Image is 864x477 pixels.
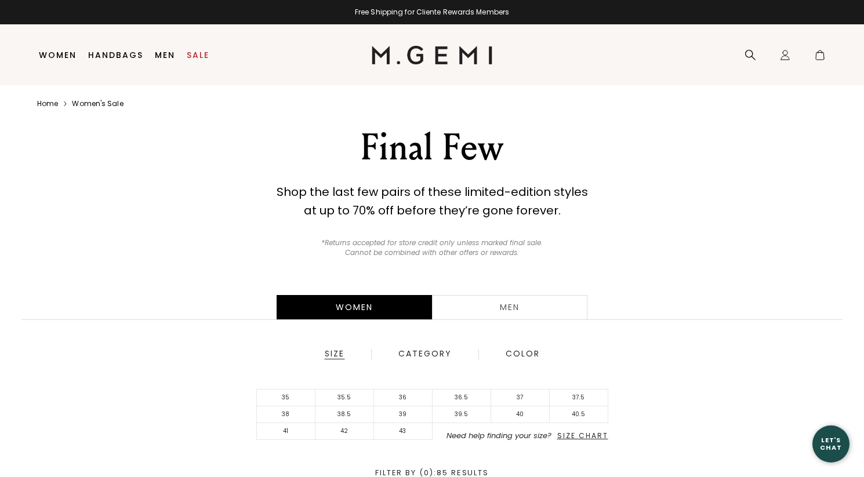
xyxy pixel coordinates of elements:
[187,50,209,60] a: Sale
[550,389,608,406] li: 37.5
[257,423,315,440] li: 41
[374,423,433,440] li: 43
[39,50,77,60] a: Women
[315,389,374,406] li: 35.5
[491,389,550,406] li: 37
[277,184,588,219] strong: Shop the last few pairs of these limited-edition styles at up to 70% off before they’re gone fore...
[557,431,608,440] span: Size Chart
[505,349,540,359] div: Color
[812,436,850,451] div: Let's Chat
[257,406,315,423] li: 38
[315,406,374,423] li: 38.5
[37,99,58,108] a: Home
[433,406,491,423] li: 39.5
[277,295,432,319] div: Women
[88,50,143,60] a: Handbags
[550,406,608,423] li: 40.5
[491,406,550,423] li: 40
[398,349,452,359] div: Category
[374,389,433,406] li: 36
[257,389,315,406] li: 35
[231,127,633,169] div: Final Few
[72,99,123,108] a: Women's sale
[433,432,608,440] li: Need help finding your size?
[433,389,491,406] li: 36.5
[315,238,550,258] p: *Returns accepted for store credit only unless marked final sale. Cannot be combined with other o...
[324,349,345,359] div: Size
[374,406,433,423] li: 39
[155,50,175,60] a: Men
[14,469,850,477] div: Filter By (0) : 85 Results
[372,46,493,64] img: M.Gemi
[432,295,587,319] a: Men
[315,423,374,440] li: 42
